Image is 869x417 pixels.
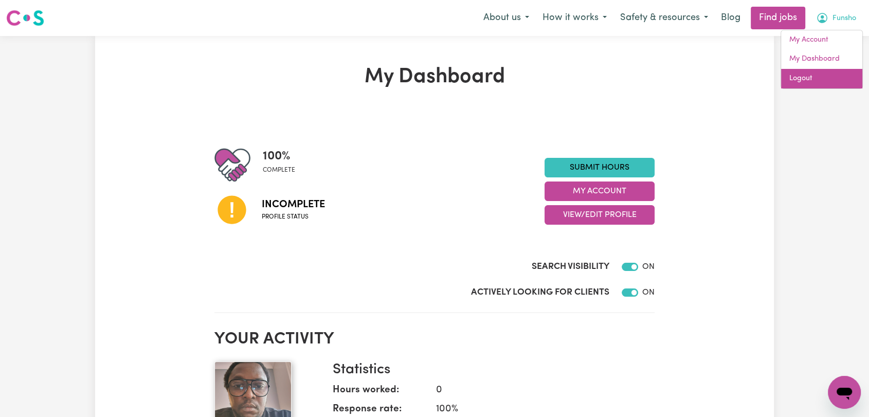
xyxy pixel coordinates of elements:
[832,13,856,24] span: Funsho
[781,69,862,88] a: Logout
[471,286,609,299] label: Actively Looking for Clients
[262,212,325,222] span: Profile status
[333,361,646,379] h3: Statistics
[428,383,646,398] dd: 0
[545,205,655,225] button: View/Edit Profile
[642,263,655,271] span: ON
[6,9,44,27] img: Careseekers logo
[263,147,295,166] span: 100 %
[715,7,747,29] a: Blog
[545,158,655,177] a: Submit Hours
[751,7,805,29] a: Find jobs
[781,30,862,50] a: My Account
[532,260,609,274] label: Search Visibility
[781,30,863,89] div: My Account
[642,288,655,297] span: ON
[333,383,428,402] dt: Hours worked:
[428,402,646,417] dd: 100 %
[263,166,295,175] span: complete
[263,147,303,183] div: Profile completeness: 100%
[545,182,655,201] button: My Account
[613,7,715,29] button: Safety & resources
[536,7,613,29] button: How it works
[781,49,862,69] a: My Dashboard
[477,7,536,29] button: About us
[809,7,863,29] button: My Account
[262,197,325,212] span: Incomplete
[828,376,861,409] iframe: Button to launch messaging window
[214,330,655,349] h2: Your activity
[6,6,44,30] a: Careseekers logo
[214,65,655,89] h1: My Dashboard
